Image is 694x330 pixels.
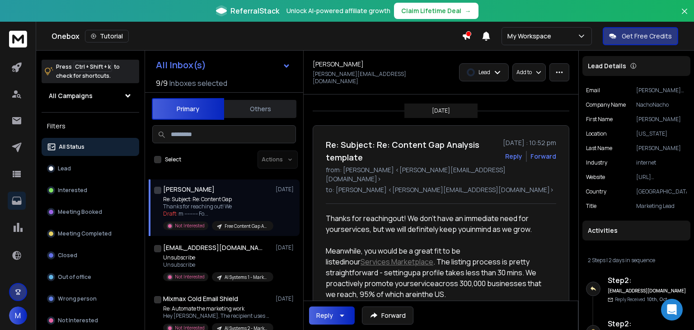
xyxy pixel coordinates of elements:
p: Out of office [58,273,91,281]
h6: [EMAIL_ADDRESS][DOMAIN_NAME] [608,288,687,294]
span: ReferralStack [230,5,279,16]
p: Unlock AI-powered affiliate growth [286,6,390,15]
span: → [465,6,471,15]
span: 2 Steps [588,256,605,264]
a: Services Marketplace [361,257,433,267]
p: Thanks for reaching out! We [163,203,272,210]
p: to: [PERSON_NAME] <[PERSON_NAME][EMAIL_ADDRESS][DOMAIN_NAME]> [326,185,556,194]
p: website [586,174,605,181]
p: Get Free Credits [622,32,672,41]
span: Services [361,257,390,267]
p: Interested [58,187,87,194]
p: Not Interested [58,317,98,324]
span: services [341,224,370,234]
button: Wrong person [42,290,139,308]
span: m ---------- Fo ... [178,210,208,217]
p: Not Interested [175,273,205,280]
p: All Status [59,143,84,151]
p: Meeting Booked [58,208,102,216]
div: Open Intercom Messenger [661,299,683,321]
h1: All Campaigns [49,91,93,100]
p: Country [586,188,606,195]
div: | [588,257,685,264]
button: Closed [42,246,139,264]
button: All Campaigns [42,87,139,105]
h3: Filters [42,120,139,132]
p: Lead [478,69,490,76]
h6: Step 2 : [608,275,687,286]
p: NachoNacho [636,101,687,108]
button: Interested [42,181,139,199]
h1: Mixmax Cold Email Shield [163,294,238,303]
span: 9 / 9 [156,78,168,89]
label: Select [165,156,181,163]
button: Reply [309,306,355,325]
p: Marketing Lead [636,203,687,210]
p: Reply Received [615,296,667,303]
div: Onebox [52,30,462,42]
p: [URL][DOMAIN_NAME] [636,174,687,181]
div: Thanks for reaching ! We don’t have an immediate need for your , but we will definitely keep you ... [326,213,549,235]
span: out [393,213,404,223]
button: Not Interested [42,311,139,330]
div: Reply [316,311,333,320]
p: [DATE] : 10:52 pm [503,138,556,147]
p: Re: Subject: Re: Content Gap [163,196,272,203]
div: Forward [530,152,556,161]
p: Free Content Gap Analysis 2 - Marketing Managers 100 [225,223,268,230]
p: location [586,130,607,137]
p: industry [586,159,607,166]
span: in [344,257,349,267]
p: My Workspace [507,32,555,41]
button: Meeting Completed [42,225,139,243]
h1: [PERSON_NAME] [313,60,364,69]
p: Lead [58,165,71,172]
h1: All Inbox(s) [156,61,206,70]
h3: Inboxes selected [169,78,227,89]
h1: [PERSON_NAME] [163,185,215,194]
button: M [9,306,27,325]
p: [GEOGRAPHIC_DATA] [636,188,687,195]
button: Lead [42,160,139,178]
p: Hey [PERSON_NAME], The recipient uses Mixmax [163,312,272,320]
span: in [470,224,476,234]
p: Lead Details [588,61,626,71]
div: Meanwhile, you would be a great fit to be listed our . The listing process is pretty straightforw... [326,245,549,300]
div: Activities [582,221,690,240]
p: Email [586,87,600,94]
button: Out of office [42,268,139,286]
button: Others [224,99,296,119]
p: [DATE] [276,186,296,193]
span: Draft: [163,210,178,217]
p: [DATE] [432,107,450,114]
span: 10th, Oct [647,296,667,302]
button: Primary [152,98,224,120]
p: Not Interested [175,222,205,229]
p: title [586,203,596,210]
p: Company Name [586,101,626,108]
p: internet [636,159,687,166]
span: 2 days in sequence [609,256,655,264]
button: All Inbox(s) [149,56,298,74]
button: Close banner [679,5,690,27]
p: Last Name [586,145,612,152]
button: All Status [42,138,139,156]
span: in [417,289,422,299]
span: up [408,268,417,278]
p: [DATE] [276,244,296,251]
span: Ctrl + Shift + k [74,61,112,72]
p: Unsubscribe [163,261,272,269]
p: [PERSON_NAME][EMAIL_ADDRESS][DOMAIN_NAME] [636,87,687,94]
p: First Name [586,116,613,123]
p: from: [PERSON_NAME] <[PERSON_NAME][EMAIL_ADDRESS][DOMAIN_NAME]> [326,165,556,184]
button: Reply [505,152,522,161]
p: Closed [58,252,77,259]
p: Meeting Completed [58,230,112,237]
p: [PERSON_NAME][EMAIL_ADDRESS][DOMAIN_NAME] [313,71,438,85]
button: Claim Lifetime Deal→ [394,3,478,19]
p: [PERSON_NAME] [636,145,687,152]
p: Add to [516,69,532,76]
p: Wrong person [58,295,97,302]
p: AI Systems 1 - Marketing Managers 100 [225,274,268,281]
